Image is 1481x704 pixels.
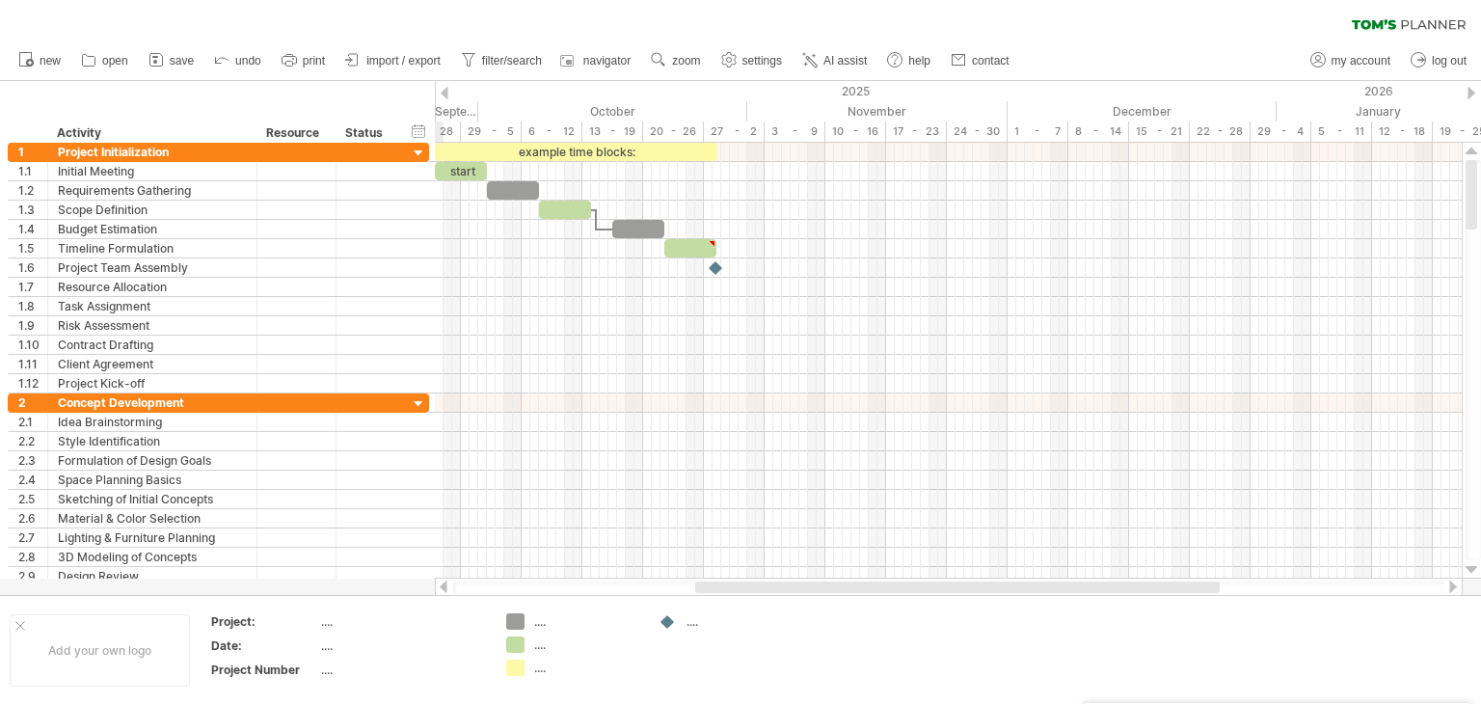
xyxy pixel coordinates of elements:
div: .... [534,613,639,630]
div: 29 - 5 [461,122,522,142]
span: my account [1332,54,1390,68]
span: new [40,54,61,68]
div: 1.11 [18,355,47,373]
div: 2.3 [18,451,47,470]
div: 1.4 [18,220,47,238]
div: .... [321,613,483,630]
a: log out [1406,48,1472,73]
div: 1.10 [18,336,47,354]
div: December 2025 [1008,101,1277,122]
div: Scope Definition [58,201,247,219]
div: 24 - 30 [947,122,1008,142]
div: Project Team Assembly [58,258,247,277]
div: Project Number [211,662,317,678]
div: 2.4 [18,471,47,489]
div: Idea Brainstorming [58,413,247,431]
a: new [13,48,67,73]
div: 27 - 2 [704,122,765,142]
span: settings [742,54,782,68]
div: Date: [211,637,317,654]
a: navigator [557,48,636,73]
div: 1.5 [18,239,47,257]
a: settings [716,48,788,73]
div: 2.2 [18,432,47,450]
div: 15 - 21 [1129,122,1190,142]
div: .... [534,636,639,653]
a: help [882,48,936,73]
div: 1.2 [18,181,47,200]
div: Status [345,123,388,143]
div: Client Agreement [58,355,247,373]
div: .... [321,662,483,678]
div: .... [687,613,792,630]
div: 2.7 [18,528,47,547]
div: .... [321,637,483,654]
span: filter/search [482,54,542,68]
div: 29 - 4 [1251,122,1311,142]
a: zoom [646,48,706,73]
div: Resource [266,123,325,143]
a: open [76,48,134,73]
div: example time blocks: [435,143,717,161]
div: 13 - 19 [582,122,643,142]
div: 2 [18,393,47,412]
div: 2.9 [18,567,47,585]
div: 1.3 [18,201,47,219]
div: 8 - 14 [1068,122,1129,142]
span: help [908,54,930,68]
div: Project Kick-off [58,374,247,393]
a: undo [209,48,267,73]
div: 12 - 18 [1372,122,1433,142]
span: contact [972,54,1010,68]
div: 1 - 7 [1008,122,1068,142]
a: print [277,48,331,73]
div: start [435,162,487,180]
div: Project: [211,613,317,630]
div: Add your own logo [10,614,190,687]
div: Initial Meeting [58,162,247,180]
div: Design Review [58,567,247,585]
div: Material & Color Selection [58,509,247,528]
div: 1.6 [18,258,47,277]
span: undo [235,54,261,68]
div: 5 - 11 [1311,122,1372,142]
div: Style Identification [58,432,247,450]
div: Requirements Gathering [58,181,247,200]
span: import / export [366,54,441,68]
div: Contract Drafting [58,336,247,354]
div: Task Assignment [58,297,247,315]
div: 22 - 28 [1190,122,1251,142]
div: 2.6 [18,509,47,528]
span: zoom [672,54,700,68]
div: 17 - 23 [886,122,947,142]
div: 1.1 [18,162,47,180]
div: .... [534,660,639,676]
div: 1.8 [18,297,47,315]
div: 3 - 9 [765,122,825,142]
div: 1.7 [18,278,47,296]
div: November 2025 [747,101,1008,122]
span: save [170,54,194,68]
div: 20 - 26 [643,122,704,142]
a: import / export [340,48,446,73]
div: Sketching of Initial Concepts [58,490,247,508]
div: 1.12 [18,374,47,393]
span: open [102,54,128,68]
a: contact [946,48,1015,73]
div: 2.8 [18,548,47,566]
div: 6 - 12 [522,122,582,142]
div: Resource Allocation [58,278,247,296]
div: 1.9 [18,316,47,335]
div: Budget Estimation [58,220,247,238]
a: save [144,48,200,73]
span: navigator [583,54,631,68]
div: 3D Modeling of Concepts [58,548,247,566]
div: Space Planning Basics [58,471,247,489]
a: my account [1306,48,1396,73]
div: Lighting & Furniture Planning [58,528,247,547]
div: Project Initialization [58,143,247,161]
div: 2.5 [18,490,47,508]
div: 2.1 [18,413,47,431]
div: Formulation of Design Goals [58,451,247,470]
a: filter/search [456,48,548,73]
